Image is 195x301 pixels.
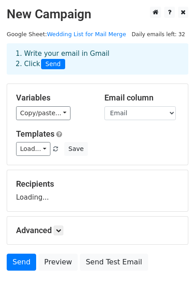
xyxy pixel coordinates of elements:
[38,254,78,271] a: Preview
[80,254,148,271] a: Send Test Email
[16,179,179,202] div: Loading...
[9,49,186,69] div: 1. Write your email in Gmail 2. Click
[16,93,91,103] h5: Variables
[16,106,71,120] a: Copy/paste...
[47,31,126,38] a: Wedding List for Mail Merge
[64,142,87,156] button: Save
[7,31,126,38] small: Google Sheet:
[7,7,188,22] h2: New Campaign
[104,93,179,103] h5: Email column
[16,142,50,156] a: Load...
[41,59,65,70] span: Send
[129,29,188,39] span: Daily emails left: 32
[16,226,179,235] h5: Advanced
[16,129,54,138] a: Templates
[16,179,179,189] h5: Recipients
[129,31,188,38] a: Daily emails left: 32
[7,254,36,271] a: Send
